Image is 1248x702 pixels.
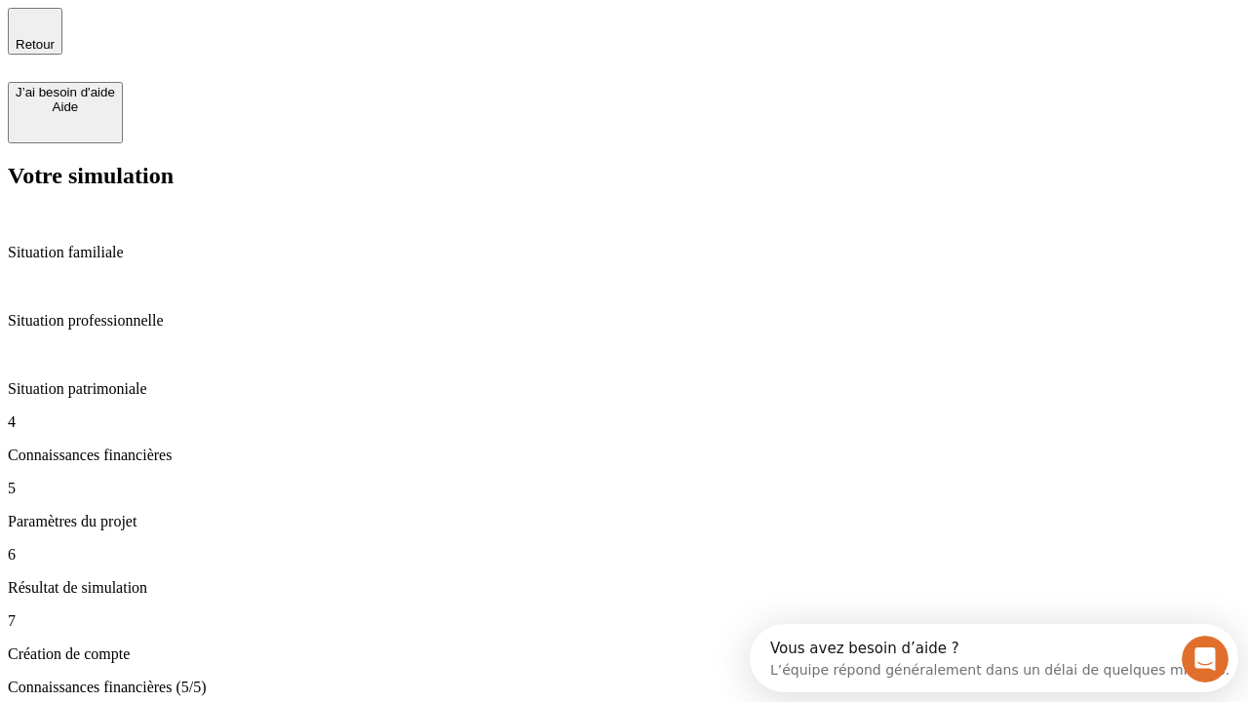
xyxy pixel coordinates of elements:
[8,513,1240,530] p: Paramètres du projet
[20,17,480,32] div: Vous avez besoin d’aide ?
[8,8,537,61] div: Ouvrir le Messenger Intercom
[8,82,123,143] button: J’ai besoin d'aideAide
[8,679,1240,696] p: Connaissances financières (5/5)
[8,8,62,55] button: Retour
[16,85,115,99] div: J’ai besoin d'aide
[16,99,115,114] div: Aide
[8,163,1240,189] h2: Votre simulation
[16,37,55,52] span: Retour
[8,546,1240,564] p: 6
[1182,636,1228,682] iframe: Intercom live chat
[8,480,1240,497] p: 5
[750,624,1238,692] iframe: Intercom live chat discovery launcher
[20,32,480,53] div: L’équipe répond généralement dans un délai de quelques minutes.
[8,244,1240,261] p: Situation familiale
[8,447,1240,464] p: Connaissances financières
[8,645,1240,663] p: Création de compte
[8,380,1240,398] p: Situation patrimoniale
[8,612,1240,630] p: 7
[8,312,1240,330] p: Situation professionnelle
[8,413,1240,431] p: 4
[8,579,1240,597] p: Résultat de simulation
